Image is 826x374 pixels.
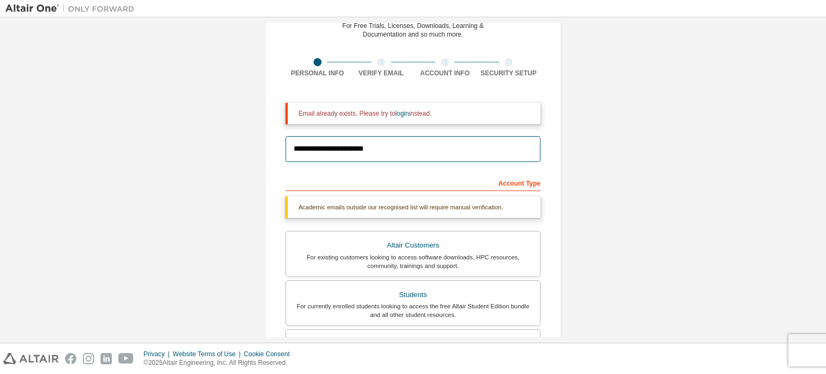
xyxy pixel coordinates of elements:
div: Faculty [293,336,533,351]
img: altair_logo.svg [3,353,59,364]
div: Altair Customers [293,238,533,253]
div: Account Info [413,69,477,77]
img: youtube.svg [118,353,134,364]
div: Account Type [286,174,540,191]
img: linkedin.svg [101,353,112,364]
div: Personal Info [286,69,350,77]
img: facebook.svg [65,353,76,364]
img: instagram.svg [83,353,94,364]
div: For existing customers looking to access software downloads, HPC resources, community, trainings ... [293,253,533,270]
div: Security Setup [477,69,541,77]
img: Altair One [5,3,140,14]
div: Verify Email [350,69,414,77]
div: Students [293,287,533,302]
div: Website Terms of Use [173,350,244,358]
div: Cookie Consent [244,350,296,358]
div: Email already exists. Please try to instead. [298,109,532,118]
div: Privacy [144,350,173,358]
div: For currently enrolled students looking to access the free Altair Student Edition bundle and all ... [293,302,533,319]
a: login [395,110,409,117]
div: Academic emails outside our recognised list will require manual verification. [286,196,540,218]
div: For Free Trials, Licenses, Downloads, Learning & Documentation and so much more. [343,22,484,39]
p: © 2025 Altair Engineering, Inc. All Rights Reserved. [144,358,296,368]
